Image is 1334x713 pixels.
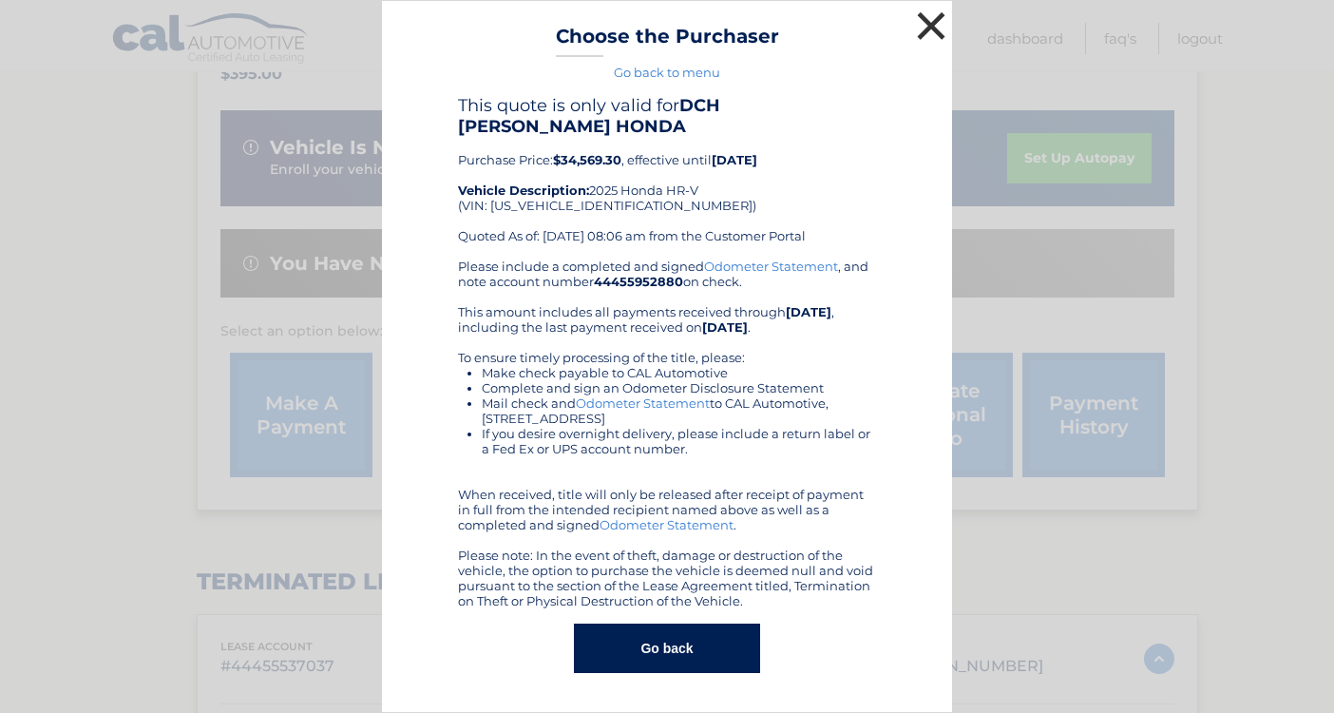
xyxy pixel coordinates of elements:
[482,395,876,426] li: Mail check and to CAL Automotive, [STREET_ADDRESS]
[482,426,876,456] li: If you desire overnight delivery, please include a return label or a Fed Ex or UPS account number.
[614,65,720,80] a: Go back to menu
[553,152,621,167] b: $34,569.30
[458,259,876,608] div: Please include a completed and signed , and note account number on check. This amount includes al...
[458,183,589,198] strong: Vehicle Description:
[574,624,759,673] button: Go back
[912,7,950,45] button: ×
[458,95,720,137] b: DCH [PERSON_NAME] HONDA
[712,152,757,167] b: [DATE]
[704,259,838,274] a: Odometer Statement
[576,395,710,411] a: Odometer Statement
[702,319,748,335] b: [DATE]
[600,517,734,532] a: Odometer Statement
[482,380,876,395] li: Complete and sign an Odometer Disclosure Statement
[786,304,831,319] b: [DATE]
[594,274,683,289] b: 44455952880
[556,25,779,58] h3: Choose the Purchaser
[458,95,876,259] div: Purchase Price: , effective until 2025 Honda HR-V (VIN: [US_VEHICLE_IDENTIFICATION_NUMBER]) Quote...
[482,365,876,380] li: Make check payable to CAL Automotive
[458,95,876,137] h4: This quote is only valid for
